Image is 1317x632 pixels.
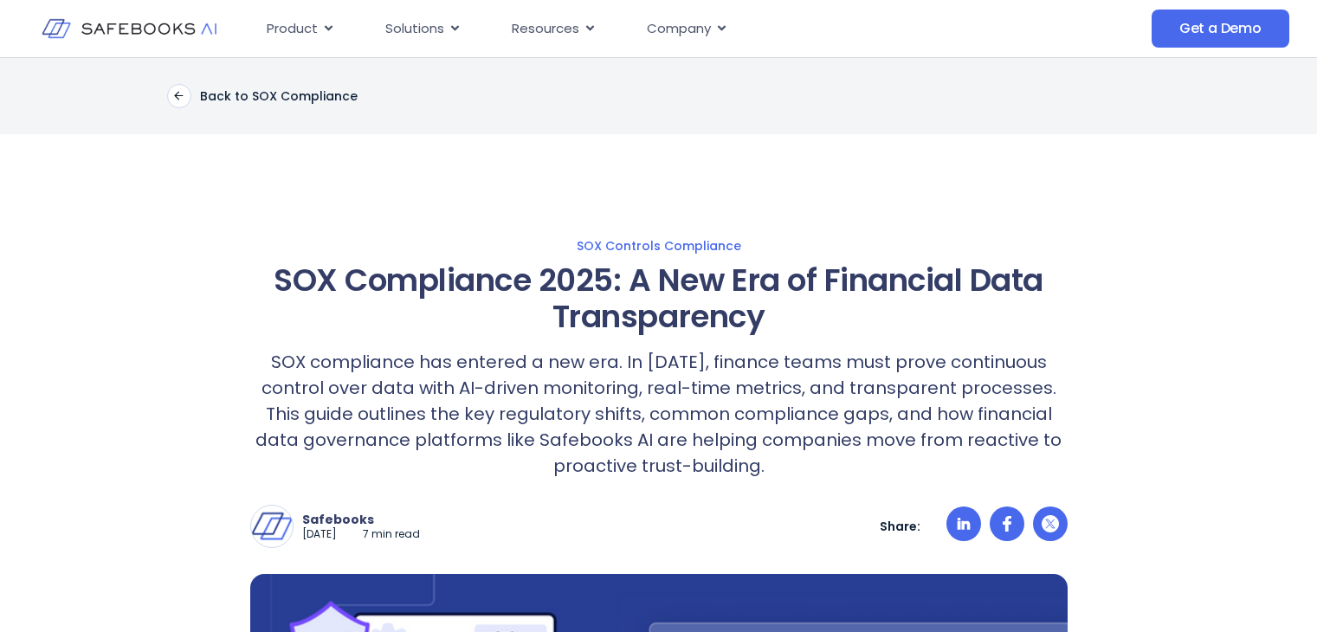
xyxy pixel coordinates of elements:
[302,527,337,542] p: [DATE]
[200,88,358,104] p: Back to SOX Compliance
[363,527,420,542] p: 7 min read
[1152,10,1289,48] a: Get a Demo
[1179,20,1262,37] span: Get a Demo
[253,12,1002,46] div: Menu Toggle
[880,519,920,534] p: Share:
[253,12,1002,46] nav: Menu
[81,238,1237,254] a: SOX Controls Compliance
[512,19,579,39] span: Resources
[302,512,420,527] p: Safebooks
[250,262,1068,335] h1: SOX Compliance 2025: A New Era of Financial Data Transparency
[250,349,1068,479] p: SOX compliance has entered a new era. In [DATE], finance teams must prove continuous control over...
[251,506,293,547] img: Safebooks
[647,19,711,39] span: Company
[167,84,358,108] a: Back to SOX Compliance
[385,19,444,39] span: Solutions
[267,19,318,39] span: Product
